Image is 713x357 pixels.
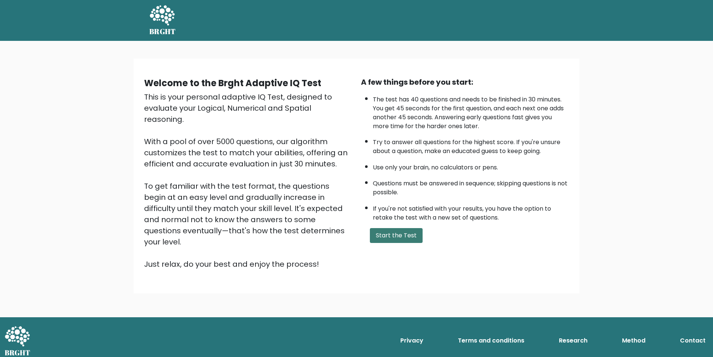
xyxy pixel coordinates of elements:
[677,333,709,348] a: Contact
[373,134,569,156] li: Try to answer all questions for the highest score. If you're unsure about a question, make an edu...
[373,159,569,172] li: Use only your brain, no calculators or pens.
[149,27,176,36] h5: BRGHT
[149,3,176,38] a: BRGHT
[397,333,426,348] a: Privacy
[144,91,352,270] div: This is your personal adaptive IQ Test, designed to evaluate your Logical, Numerical and Spatial ...
[361,77,569,88] div: A few things before you start:
[373,201,569,222] li: If you're not satisfied with your results, you have the option to retake the test with a new set ...
[619,333,648,348] a: Method
[373,91,569,131] li: The test has 40 questions and needs to be finished in 30 minutes. You get 45 seconds for the firs...
[455,333,527,348] a: Terms and conditions
[373,175,569,197] li: Questions must be answered in sequence; skipping questions is not possible.
[144,77,321,89] b: Welcome to the Brght Adaptive IQ Test
[370,228,423,243] button: Start the Test
[556,333,590,348] a: Research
